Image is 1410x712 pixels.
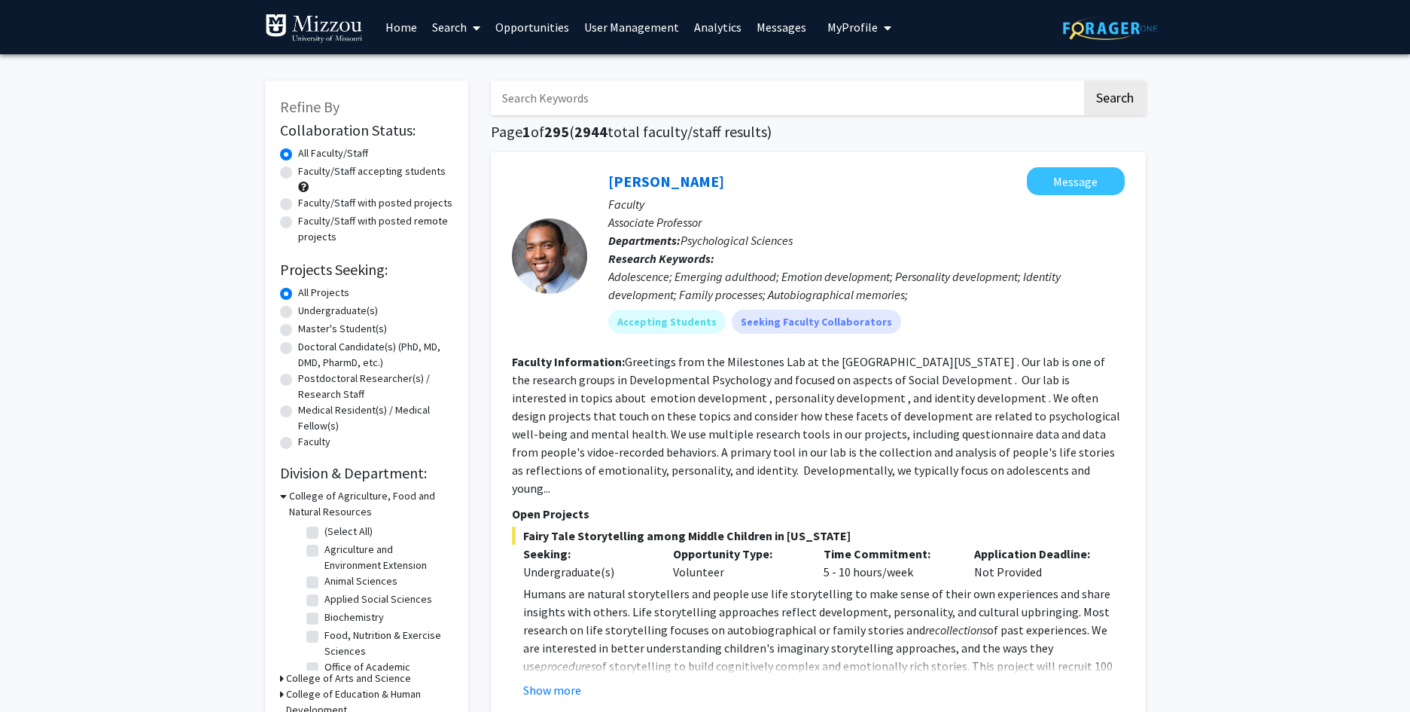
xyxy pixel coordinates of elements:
label: Faculty [298,434,330,450]
label: Faculty/Staff with posted projects [298,195,452,211]
a: Home [378,1,425,53]
b: Departments: [608,233,681,248]
p: Associate Professor [608,213,1125,231]
button: Search [1084,81,1146,115]
a: Messages [749,1,814,53]
h2: Projects Seeking: [280,261,453,279]
h2: Division & Department: [280,464,453,482]
label: All Faculty/Staff [298,145,368,161]
p: Faculty [608,195,1125,213]
span: Refine By [280,97,340,116]
div: 5 - 10 hours/week [812,545,963,581]
p: Opportunity Type: [673,545,801,563]
label: All Projects [298,285,349,301]
h3: College of Agriculture, Food and Natural Resources [289,488,453,520]
div: Undergraduate(s) [523,563,651,581]
div: Adolescence; Emerging adulthood; Emotion development; Personality development; Identity developme... [608,267,1125,304]
mat-chip: Seeking Faculty Collaborators [732,310,901,334]
button: Show more [523,681,581,699]
h1: Page of ( total faculty/staff results) [491,123,1146,141]
label: Animal Sciences [324,573,397,589]
a: Opportunities [488,1,577,53]
label: Biochemistry [324,610,384,625]
a: Search [425,1,488,53]
label: Postdoctoral Researcher(s) / Research Staff [298,371,453,402]
p: Time Commitment: [824,545,952,563]
p: Seeking: [523,545,651,563]
input: Search Keywords [491,81,1082,115]
span: 2944 [574,122,608,141]
b: Faculty Information: [512,354,625,369]
p: Application Deadline: [974,545,1102,563]
mat-chip: Accepting Students [608,310,726,334]
a: Analytics [687,1,749,53]
img: ForagerOne Logo [1063,17,1157,40]
span: My Profile [827,20,878,35]
p: Open Projects [512,505,1125,523]
div: Volunteer [662,545,812,581]
span: 295 [544,122,569,141]
button: Message Jordan Booker [1027,167,1125,195]
label: Faculty/Staff accepting students [298,163,446,179]
b: Research Keywords: [608,251,714,266]
label: Applied Social Sciences [324,591,432,607]
div: Not Provided [963,545,1113,581]
span: Psychological Sciences [681,233,793,248]
a: User Management [577,1,687,53]
h2: Collaboration Status: [280,121,453,139]
label: Faculty/Staff with posted remote projects [298,213,453,245]
label: Food, Nutrition & Exercise Sciences [324,628,449,659]
label: Doctoral Candidate(s) (PhD, MD, DMD, PharmD, etc.) [298,339,453,371]
em: procedures [541,659,595,674]
span: Fairy Tale Storytelling among Middle Children in [US_STATE] [512,527,1125,545]
label: Master's Student(s) [298,321,387,337]
img: University of Missouri Logo [265,14,363,44]
label: Medical Resident(s) / Medical Fellow(s) [298,402,453,434]
label: Agriculture and Environment Extension [324,542,449,573]
label: Undergraduate(s) [298,303,378,319]
label: Office of Academic Programs [324,659,449,691]
em: recollections [925,622,987,637]
label: (Select All) [324,524,373,539]
h3: College of Arts and Science [286,671,411,686]
fg-read-more: Greetings from the Milestones Lab at the [GEOGRAPHIC_DATA][US_STATE] . Our lab is one of the rese... [512,354,1120,496]
span: 1 [522,122,531,141]
a: [PERSON_NAME] [608,172,724,191]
